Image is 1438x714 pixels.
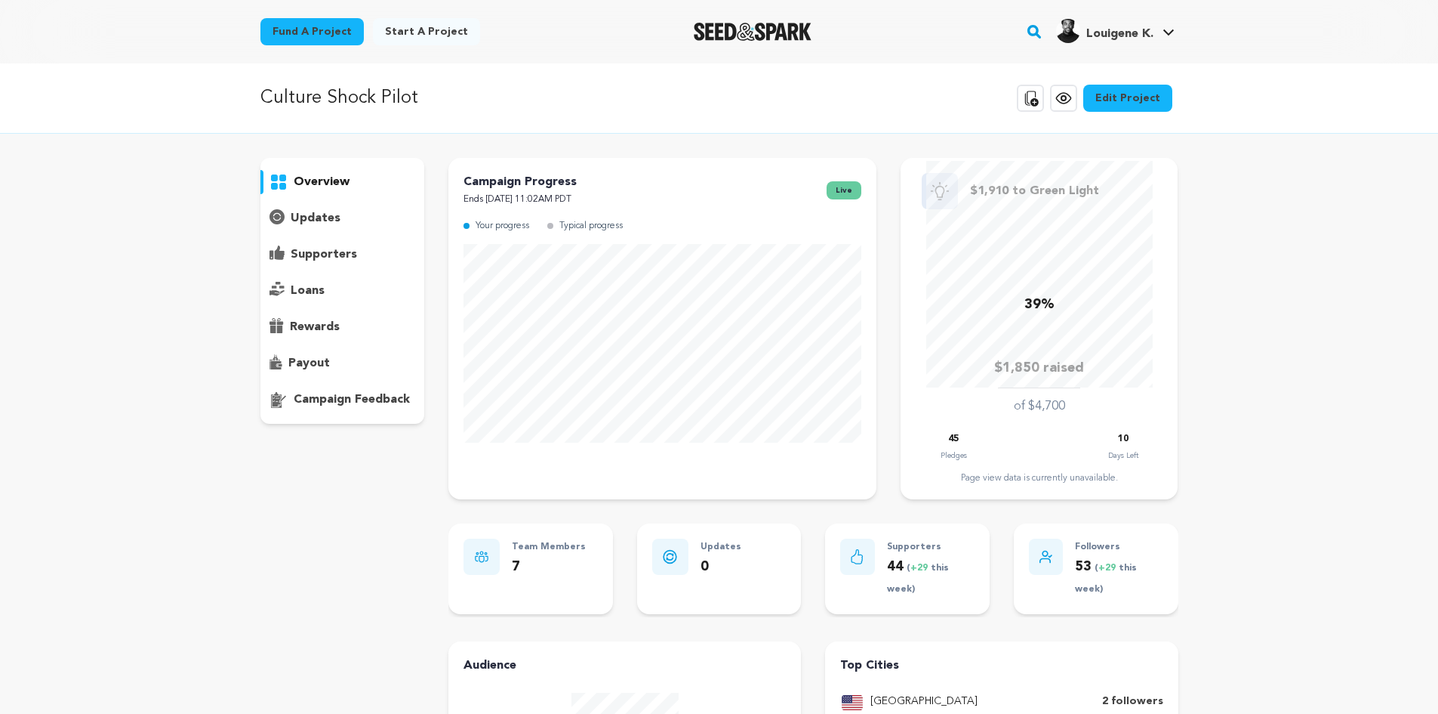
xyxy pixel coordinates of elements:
p: Campaign Progress [463,173,577,191]
p: [GEOGRAPHIC_DATA] [870,693,978,711]
span: +29 [1098,564,1119,573]
button: updates [260,206,425,230]
span: ( this week) [1075,564,1137,595]
span: Louigene K.'s Profile [1053,16,1178,48]
p: updates [291,209,340,227]
p: 7 [512,556,586,578]
span: +29 [910,564,931,573]
button: payout [260,351,425,376]
p: Supporters [887,539,975,556]
p: 0 [701,556,741,578]
p: 45 [948,431,959,448]
a: Edit Project [1083,85,1172,112]
p: Updates [701,539,741,556]
p: 44 [887,556,975,600]
p: 53 [1075,556,1162,600]
p: Team Members [512,539,586,556]
div: Louigene K.'s Profile [1056,19,1153,43]
p: Your progress [476,218,529,235]
button: campaign feedback [260,388,425,412]
p: 10 [1118,431,1129,448]
img: Seed&Spark Logo Dark Mode [694,23,812,41]
p: Typical progress [559,218,623,235]
span: ( this week) [887,564,949,595]
button: supporters [260,243,425,267]
a: Seed&Spark Homepage [694,23,812,41]
p: Ends [DATE] 11:02AM PDT [463,191,577,209]
div: Page view data is currently unavailable. [916,472,1162,484]
img: ad94d8a6f161bc1a.jpg [1056,19,1080,43]
p: Days Left [1108,448,1138,463]
p: rewards [290,318,340,336]
button: loans [260,279,425,303]
h4: Audience [463,657,786,675]
p: overview [294,173,349,191]
button: rewards [260,315,425,339]
a: Start a project [373,18,480,45]
p: 39% [1024,294,1055,316]
a: Louigene K.'s Profile [1053,16,1178,43]
span: live [827,181,861,199]
p: loans [291,282,325,300]
p: Pledges [941,448,967,463]
p: Followers [1075,539,1162,556]
p: supporters [291,246,357,264]
p: of $4,700 [1014,397,1065,416]
p: payout [288,354,330,372]
span: Louigene K. [1086,28,1153,40]
p: 2 followers [1102,693,1163,711]
p: Culture Shock Pilot [260,85,418,112]
p: campaign feedback [294,391,410,409]
button: overview [260,170,425,194]
a: Fund a project [260,18,364,45]
h4: Top Cities [840,657,1162,675]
